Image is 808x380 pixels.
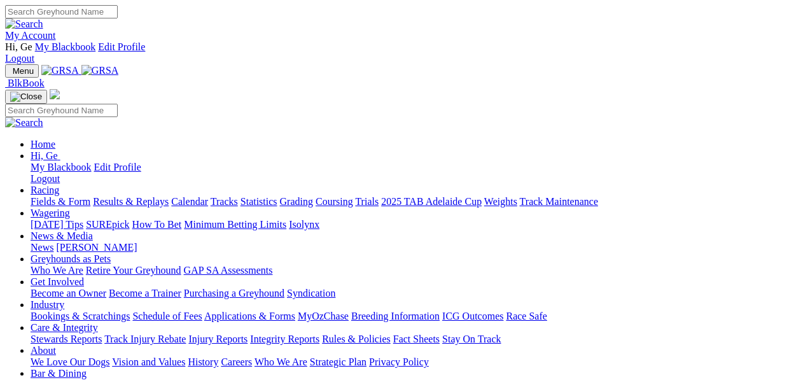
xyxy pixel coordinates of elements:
[31,356,109,367] a: We Love Our Dogs
[31,253,111,264] a: Greyhounds as Pets
[211,196,238,207] a: Tracks
[316,196,353,207] a: Coursing
[31,288,803,299] div: Get Involved
[31,265,83,276] a: Who We Are
[94,162,141,172] a: Edit Profile
[188,334,247,344] a: Injury Reports
[184,219,286,230] a: Minimum Betting Limits
[5,41,803,64] div: My Account
[86,219,129,230] a: SUREpick
[5,78,45,88] a: BlkBook
[369,356,429,367] a: Privacy Policy
[31,219,803,230] div: Wagering
[5,64,39,78] button: Toggle navigation
[520,196,598,207] a: Track Maintenance
[81,65,119,76] img: GRSA
[31,288,106,299] a: Become an Owner
[442,334,501,344] a: Stay On Track
[98,41,145,52] a: Edit Profile
[31,345,56,356] a: About
[31,299,64,310] a: Industry
[31,334,102,344] a: Stewards Reports
[31,230,93,241] a: News & Media
[112,356,185,367] a: Vision and Values
[8,78,45,88] span: BlkBook
[280,196,313,207] a: Grading
[31,334,803,345] div: Care & Integrity
[5,117,43,129] img: Search
[31,356,803,368] div: About
[381,196,482,207] a: 2025 TAB Adelaide Cup
[86,265,181,276] a: Retire Your Greyhound
[310,356,366,367] a: Strategic Plan
[171,196,208,207] a: Calendar
[322,334,391,344] a: Rules & Policies
[204,311,295,321] a: Applications & Forms
[287,288,335,299] a: Syndication
[5,30,56,41] a: My Account
[5,18,43,30] img: Search
[5,53,34,64] a: Logout
[31,185,59,195] a: Racing
[184,288,284,299] a: Purchasing a Greyhound
[31,242,53,253] a: News
[31,311,803,322] div: Industry
[31,311,130,321] a: Bookings & Scratchings
[289,219,319,230] a: Isolynx
[31,196,803,208] div: Racing
[298,311,349,321] a: MyOzChase
[393,334,440,344] a: Fact Sheets
[31,322,98,333] a: Care & Integrity
[10,92,42,102] img: Close
[5,5,118,18] input: Search
[31,242,803,253] div: News & Media
[31,162,803,185] div: Hi, Ge
[506,311,547,321] a: Race Safe
[31,208,70,218] a: Wagering
[5,104,118,117] input: Search
[56,242,137,253] a: [PERSON_NAME]
[31,276,84,287] a: Get Involved
[31,139,55,150] a: Home
[484,196,517,207] a: Weights
[31,265,803,276] div: Greyhounds as Pets
[254,356,307,367] a: Who We Are
[250,334,319,344] a: Integrity Reports
[221,356,252,367] a: Careers
[31,150,60,161] a: Hi, Ge
[104,334,186,344] a: Track Injury Rebate
[132,311,202,321] a: Schedule of Fees
[442,311,503,321] a: ICG Outcomes
[355,196,379,207] a: Trials
[50,89,60,99] img: logo-grsa-white.png
[13,66,34,76] span: Menu
[184,265,273,276] a: GAP SA Assessments
[31,162,92,172] a: My Blackbook
[31,219,83,230] a: [DATE] Tips
[93,196,169,207] a: Results & Replays
[5,90,47,104] button: Toggle navigation
[31,196,90,207] a: Fields & Form
[109,288,181,299] a: Become a Trainer
[31,368,87,379] a: Bar & Dining
[5,41,32,52] span: Hi, Ge
[41,65,79,76] img: GRSA
[31,173,60,184] a: Logout
[35,41,96,52] a: My Blackbook
[31,150,58,161] span: Hi, Ge
[351,311,440,321] a: Breeding Information
[240,196,277,207] a: Statistics
[132,219,182,230] a: How To Bet
[188,356,218,367] a: History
